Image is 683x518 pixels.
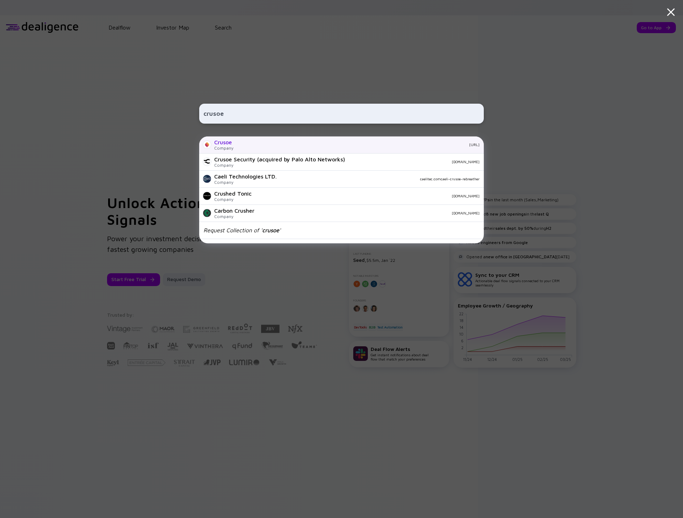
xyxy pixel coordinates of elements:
div: [DOMAIN_NAME] [351,160,480,164]
div: Company [214,214,254,219]
span: crusoe [262,227,279,233]
div: Company [214,145,233,151]
div: Carbon Crusher [214,207,254,214]
input: Search Company or Investor... [203,107,480,120]
div: Crusoe [214,139,233,145]
div: Caeli Technologies LTD. [214,173,277,180]
div: Company [214,197,252,202]
div: [DOMAIN_NAME] [260,211,480,215]
div: Company [214,180,277,185]
div: [URL] [239,143,480,147]
div: [DOMAIN_NAME] [257,194,480,198]
div: Crushed Tonic [214,190,252,197]
div: Crusoe Security (acquired by Palo Alto Networks) [214,156,345,162]
div: Company [214,162,345,168]
div: Request Collection of ' ' [203,227,281,233]
div: caelitec.comcaeli-crusoe-rebreather [282,177,480,181]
